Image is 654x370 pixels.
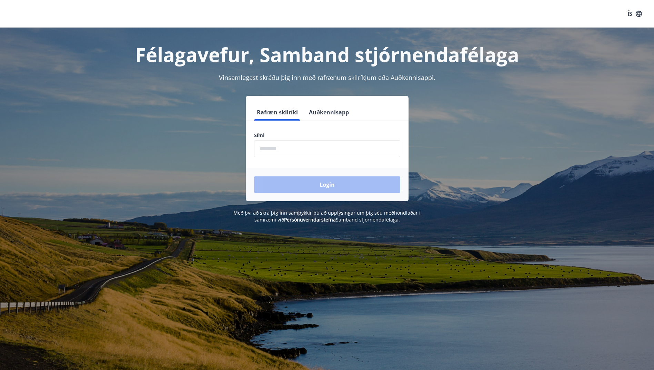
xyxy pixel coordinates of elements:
[233,209,421,223] span: Með því að skrá þig inn samþykkir þú að upplýsingar um þig séu meðhöndlaðar í samræmi við Samband...
[254,132,400,139] label: Sími
[624,8,646,20] button: ÍS
[87,41,567,68] h1: Félagavefur, Samband stjórnendafélaga
[284,216,336,223] a: Persónuverndarstefna
[306,104,352,121] button: Auðkennisapp
[219,73,435,82] span: Vinsamlegast skráðu þig inn með rafrænum skilríkjum eða Auðkennisappi.
[254,104,301,121] button: Rafræn skilríki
